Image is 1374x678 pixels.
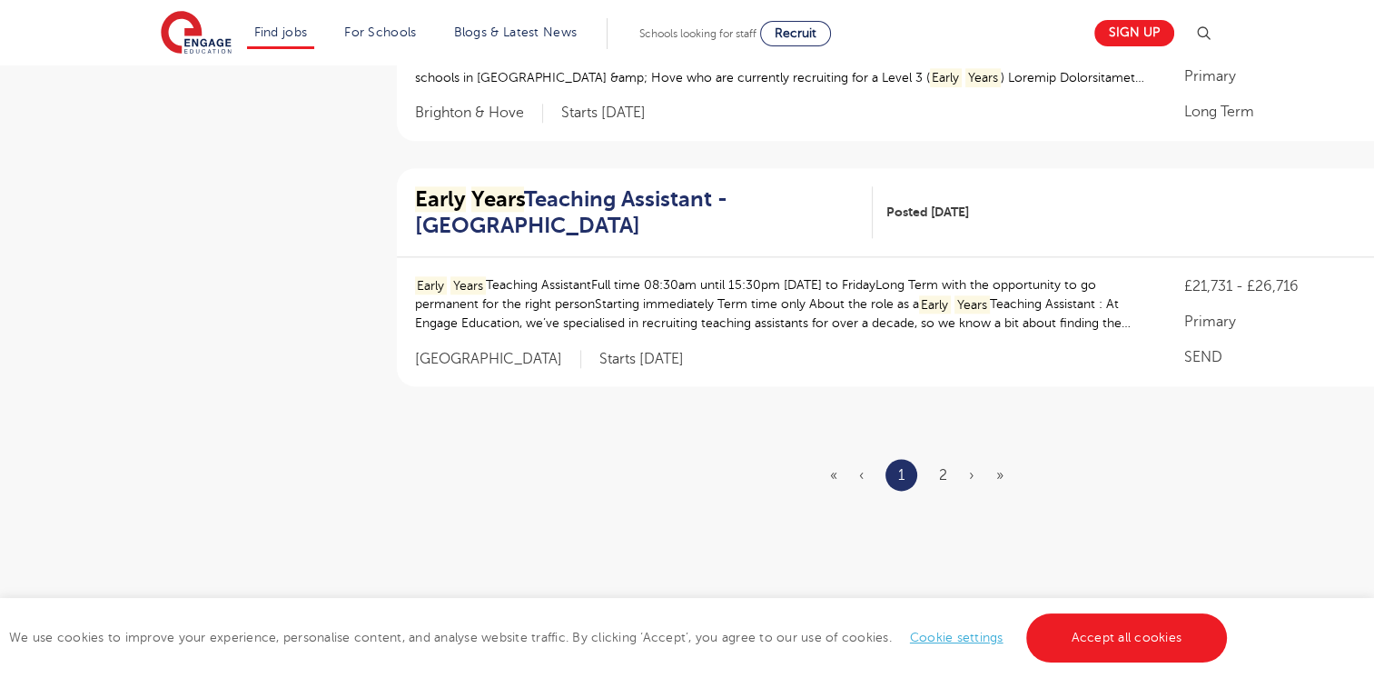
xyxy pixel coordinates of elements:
span: « [830,467,837,484]
a: Last [996,467,1003,484]
mark: Early [415,276,448,295]
span: [GEOGRAPHIC_DATA] [415,350,581,369]
a: Cookie settings [910,631,1003,644]
a: Find jobs [254,25,308,39]
a: 1 [898,464,904,487]
img: Engage Education [161,11,232,56]
mark: Early [930,68,963,87]
a: Next [969,467,974,484]
a: Early YearsTeaching Assistant - [GEOGRAPHIC_DATA] [415,186,873,239]
p: Starts [DATE] [599,350,684,369]
a: For Schools [344,25,416,39]
h2: Teaching Assistant - [GEOGRAPHIC_DATA] [415,186,858,239]
mark: Early [415,186,466,212]
span: ‹ [859,467,864,484]
a: 2 [939,467,947,484]
span: Brighton & Hove [415,104,543,123]
mark: Years [471,186,524,212]
span: Recruit [775,26,816,40]
a: Blogs & Latest News [454,25,578,39]
span: We use cookies to improve your experience, personalise content, and analyse website traffic. By c... [9,631,1231,644]
mark: Years [450,276,486,295]
mark: Early [919,295,952,314]
a: Accept all cookies [1026,613,1228,663]
p: Starts [DATE] [561,104,646,123]
p: Teaching AssistantFull time 08:30am until 15:30pm [DATE] to FridayLong Term with the opportunity ... [415,275,1149,333]
mark: Years [954,295,990,314]
span: Posted [DATE] [886,203,969,222]
a: Recruit [760,21,831,46]
span: Schools looking for staff [639,27,756,40]
mark: Years [965,68,1001,87]
a: Sign up [1094,20,1174,46]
